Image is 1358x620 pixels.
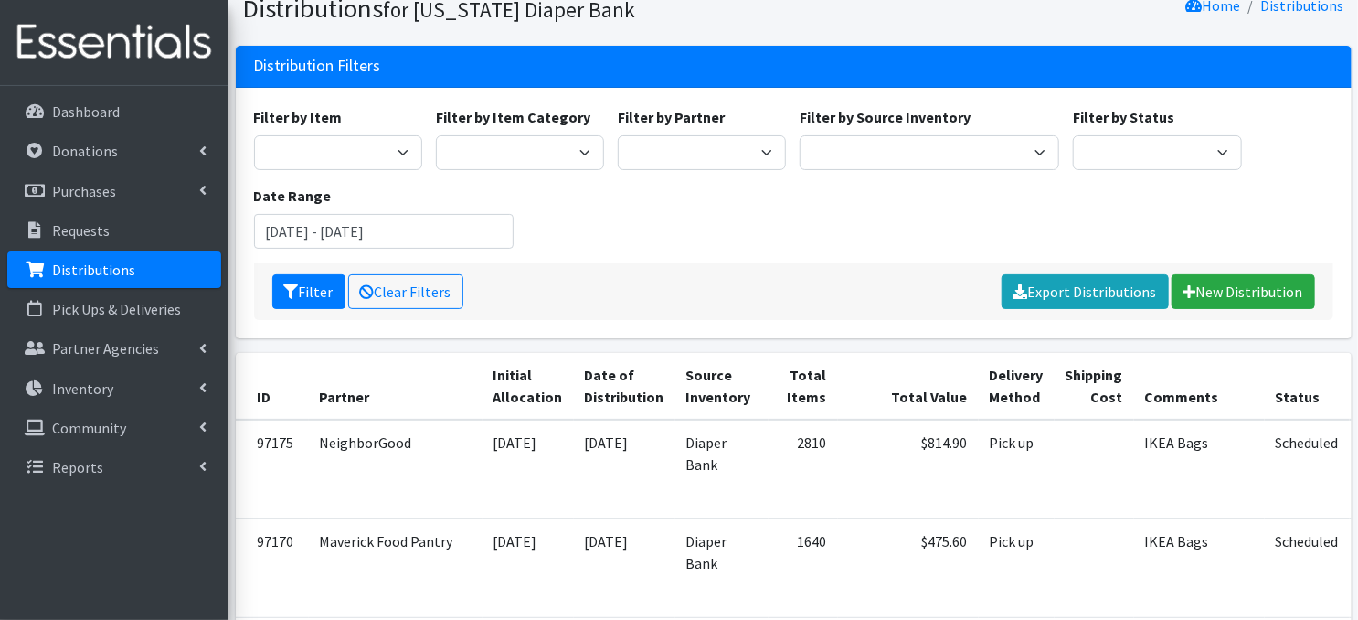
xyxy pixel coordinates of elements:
label: Filter by Item Category [436,106,590,128]
th: ID [236,353,309,420]
a: New Distribution [1172,274,1315,309]
label: Filter by Source Inventory [800,106,971,128]
th: Date of Distribution [574,353,675,420]
a: Inventory [7,370,221,407]
p: Reports [52,458,103,476]
th: Delivery Method [979,353,1055,420]
p: Partner Agencies [52,339,159,358]
a: Purchases [7,173,221,209]
a: Community [7,410,221,446]
img: HumanEssentials [7,12,221,73]
label: Filter by Status [1073,106,1174,128]
p: Pick Ups & Deliveries [52,300,181,318]
th: Total Value [838,353,979,420]
a: Partner Agencies [7,330,221,367]
td: IKEA Bags [1134,420,1265,519]
td: $475.60 [838,518,979,617]
a: Reports [7,449,221,486]
td: [DATE] [483,518,574,617]
td: Scheduled [1265,518,1350,617]
td: Maverick Food Pantry [309,518,483,617]
th: Partner [309,353,483,420]
th: Source Inventory [675,353,769,420]
td: [DATE] [574,420,675,519]
th: Status [1265,353,1350,420]
td: NeighborGood [309,420,483,519]
td: $814.90 [838,420,979,519]
th: Initial Allocation [483,353,574,420]
p: Dashboard [52,102,120,121]
td: 97175 [236,420,309,519]
td: Scheduled [1265,420,1350,519]
td: 1640 [769,518,838,617]
label: Date Range [254,185,332,207]
a: Export Distributions [1002,274,1169,309]
td: Pick up [979,518,1055,617]
a: Requests [7,212,221,249]
th: Shipping Cost [1055,353,1134,420]
p: Distributions [52,261,135,279]
p: Purchases [52,182,116,200]
td: [DATE] [574,518,675,617]
p: Community [52,419,126,437]
td: [DATE] [483,420,574,519]
input: January 1, 2011 - December 31, 2011 [254,214,514,249]
a: Dashboard [7,93,221,130]
a: Donations [7,133,221,169]
label: Filter by Partner [618,106,725,128]
p: Inventory [52,379,113,398]
td: 97170 [236,518,309,617]
h3: Distribution Filters [254,57,381,76]
th: Total Items [769,353,838,420]
a: Pick Ups & Deliveries [7,291,221,327]
a: Clear Filters [348,274,463,309]
td: Pick up [979,420,1055,519]
td: Diaper Bank [675,518,769,617]
p: Requests [52,221,110,240]
td: IKEA Bags [1134,518,1265,617]
button: Filter [272,274,345,309]
p: Donations [52,142,118,160]
td: 2810 [769,420,838,519]
th: Comments [1134,353,1265,420]
td: Diaper Bank [675,420,769,519]
a: Distributions [7,251,221,288]
label: Filter by Item [254,106,343,128]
